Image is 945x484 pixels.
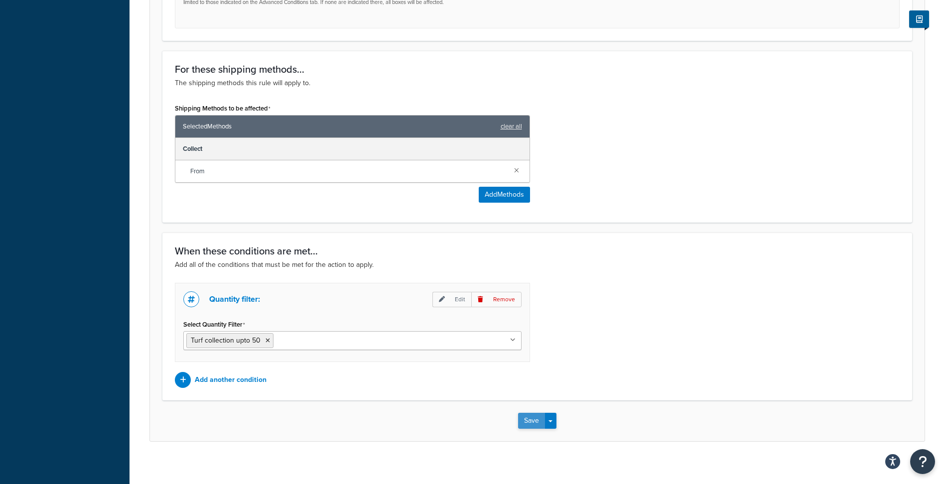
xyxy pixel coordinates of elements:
[183,321,245,329] label: Select Quantity Filter
[175,105,270,113] label: Shipping Methods to be affected
[910,449,935,474] button: Open Resource Center
[432,292,471,307] p: Edit
[471,292,522,307] p: Remove
[175,64,900,75] h3: For these shipping methods...
[175,245,900,256] h3: When these conditions are met...
[191,335,261,346] span: Turf collection upto 50
[175,138,530,160] div: Collect
[195,373,267,387] p: Add another condition
[909,10,929,28] button: Show Help Docs
[479,187,530,203] button: AddMethods
[175,78,900,89] p: The shipping methods this rule will apply to.
[190,164,506,178] span: From
[501,120,522,133] a: clear all
[175,259,900,270] p: Add all of the conditions that must be met for the action to apply.
[183,120,496,133] span: Selected Methods
[209,292,260,306] p: Quantity filter:
[518,413,545,429] button: Save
